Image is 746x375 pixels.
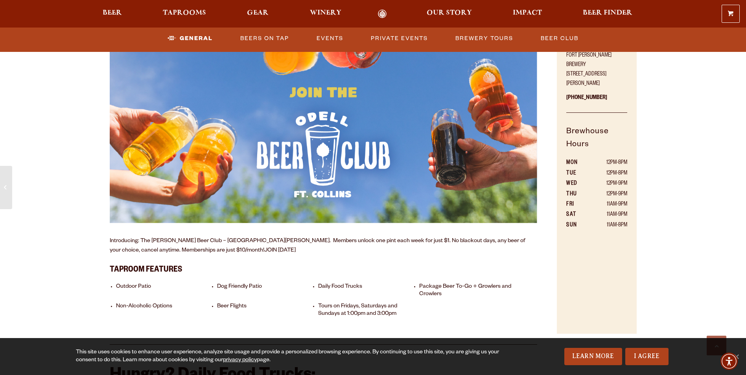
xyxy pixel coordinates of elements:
li: Beer Flights [217,303,314,318]
div: This site uses cookies to enhance user experience, analyze site usage and provide a personalized ... [76,349,500,364]
p: Fort [PERSON_NAME] Brewery [STREET_ADDRESS][PERSON_NAME] [566,46,627,89]
th: SUN [566,221,588,231]
span: Impact [513,10,542,16]
a: Beer Club [538,29,582,48]
td: 11AM-9PM [588,200,627,210]
td: 11AM-9PM [588,210,627,220]
td: 12PM-8PM [588,169,627,179]
th: SAT [566,210,588,220]
a: Beers on Tap [237,29,292,48]
li: Dog Friendly Patio [217,283,314,298]
span: Gear [247,10,269,16]
th: MON [566,158,588,168]
a: General [164,29,216,48]
th: WED [566,179,588,189]
td: 12PM-9PM [588,179,627,189]
h3: Taproom Features [110,261,538,277]
a: Our Story [422,9,477,18]
li: Tours on Fridays, Saturdays and Sundays at 1:00pm and 3:00pm [318,303,415,318]
td: 12PM-9PM [588,189,627,200]
td: 11AM-8PM [588,221,627,231]
a: privacy policy [223,357,257,364]
a: Beer [98,9,127,18]
a: Events [313,29,346,48]
a: Odell Home [368,9,397,18]
a: Gear [242,9,274,18]
a: Brewery Tours [452,29,516,48]
h5: Brewhouse Hours [566,126,627,158]
li: Package Beer To-Go + Growlers and Crowlers [419,283,516,298]
span: Beer [103,10,122,16]
th: THU [566,189,588,200]
td: 12PM-8PM [588,158,627,168]
span: Our Story [427,10,472,16]
li: Daily Food Trucks [318,283,415,298]
a: Scroll to top [707,336,726,355]
div: Accessibility Menu [720,353,738,370]
a: Beer Finder [578,9,637,18]
a: Impact [508,9,547,18]
a: JOIN [DATE] [264,248,296,254]
span: Taprooms [163,10,206,16]
li: Outdoor Patio [116,283,213,298]
a: Taprooms [158,9,211,18]
p: [PHONE_NUMBER] [566,89,627,113]
a: Winery [305,9,346,18]
a: Private Events [368,29,431,48]
th: TUE [566,169,588,179]
a: I Agree [625,348,669,365]
span: Winery [310,10,341,16]
a: Learn More [564,348,622,365]
li: Non-Alcoholic Options [116,303,213,318]
span: Beer Finder [583,10,632,16]
th: FRI [566,200,588,210]
p: Introducing: The [PERSON_NAME] Beer Club – [GEOGRAPHIC_DATA][PERSON_NAME]. Members unlock one pin... [110,237,538,256]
